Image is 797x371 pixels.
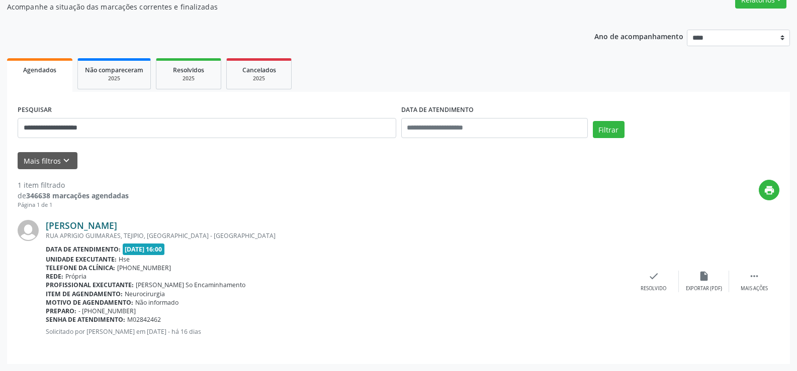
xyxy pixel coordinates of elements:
b: Senha de atendimento: [46,315,125,324]
div: RUA APRIGIO GUIMARAES, TEJIPIO, [GEOGRAPHIC_DATA] - [GEOGRAPHIC_DATA] [46,231,629,240]
img: img [18,220,39,241]
p: Solicitado por [PERSON_NAME] em [DATE] - há 16 dias [46,327,629,336]
label: DATA DE ATENDIMENTO [401,102,474,118]
a: [PERSON_NAME] [46,220,117,231]
span: [PERSON_NAME] So Encaminhamento [136,281,245,289]
p: Ano de acompanhamento [594,30,683,42]
b: Preparo: [46,307,76,315]
b: Profissional executante: [46,281,134,289]
div: de [18,190,129,201]
div: Página 1 de 1 [18,201,129,209]
i: print [764,185,775,196]
i: keyboard_arrow_down [61,155,72,166]
span: M02842462 [127,315,161,324]
label: PESQUISAR [18,102,52,118]
span: [PHONE_NUMBER] [117,264,171,272]
div: 2025 [234,75,284,82]
button: Filtrar [593,121,625,138]
button: Mais filtroskeyboard_arrow_down [18,152,77,170]
b: Item de agendamento: [46,290,123,298]
span: Resolvidos [173,66,204,74]
b: Unidade executante: [46,255,117,264]
span: Própria [65,272,86,281]
div: Exportar (PDF) [686,285,722,292]
span: Cancelados [242,66,276,74]
b: Telefone da clínica: [46,264,115,272]
div: 2025 [163,75,214,82]
div: Resolvido [641,285,666,292]
div: 2025 [85,75,143,82]
i: check [648,271,659,282]
span: [DATE] 16:00 [123,243,165,255]
span: Agendados [23,66,56,74]
i:  [749,271,760,282]
span: - [PHONE_NUMBER] [78,307,136,315]
span: Não compareceram [85,66,143,74]
b: Rede: [46,272,63,281]
span: Neurocirurgia [125,290,165,298]
b: Motivo de agendamento: [46,298,133,307]
i: insert_drive_file [698,271,710,282]
span: Hse [119,255,130,264]
div: 1 item filtrado [18,180,129,190]
b: Data de atendimento: [46,245,121,254]
p: Acompanhe a situação das marcações correntes e finalizadas [7,2,555,12]
span: Não informado [135,298,179,307]
strong: 346638 marcações agendadas [26,191,129,200]
button: print [759,180,779,200]
div: Mais ações [741,285,768,292]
